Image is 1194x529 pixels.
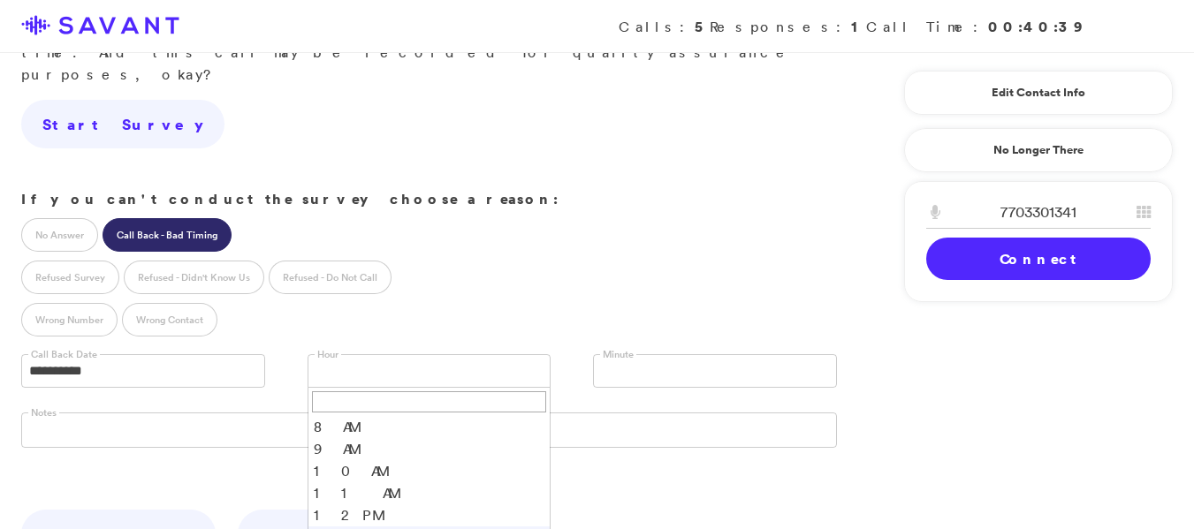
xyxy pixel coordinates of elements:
[122,303,217,336] label: Wrong Contact
[308,504,551,526] li: 12 PM
[926,79,1151,107] a: Edit Contact Info
[269,261,392,294] label: Refused - Do Not Call
[308,438,551,460] li: 9 AM
[28,348,100,361] label: Call Back Date
[103,218,232,252] label: Call Back - Bad Timing
[308,416,551,438] li: 8 AM
[21,189,559,208] strong: If you can't conduct the survey choose a reason:
[695,17,710,36] strong: 5
[21,100,224,149] a: Start Survey
[124,261,264,294] label: Refused - Didn't Know Us
[21,261,119,294] label: Refused Survey
[851,17,866,36] strong: 1
[21,218,98,252] label: No Answer
[600,348,636,361] label: Minute
[315,348,341,361] label: Hour
[308,482,551,504] li: 11 AM
[21,303,118,336] label: Wrong Number
[308,460,551,482] li: 10 AM
[926,238,1151,280] a: Connect
[904,128,1173,172] a: No Longer There
[988,17,1084,36] strong: 00:40:39
[28,406,59,419] label: Notes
